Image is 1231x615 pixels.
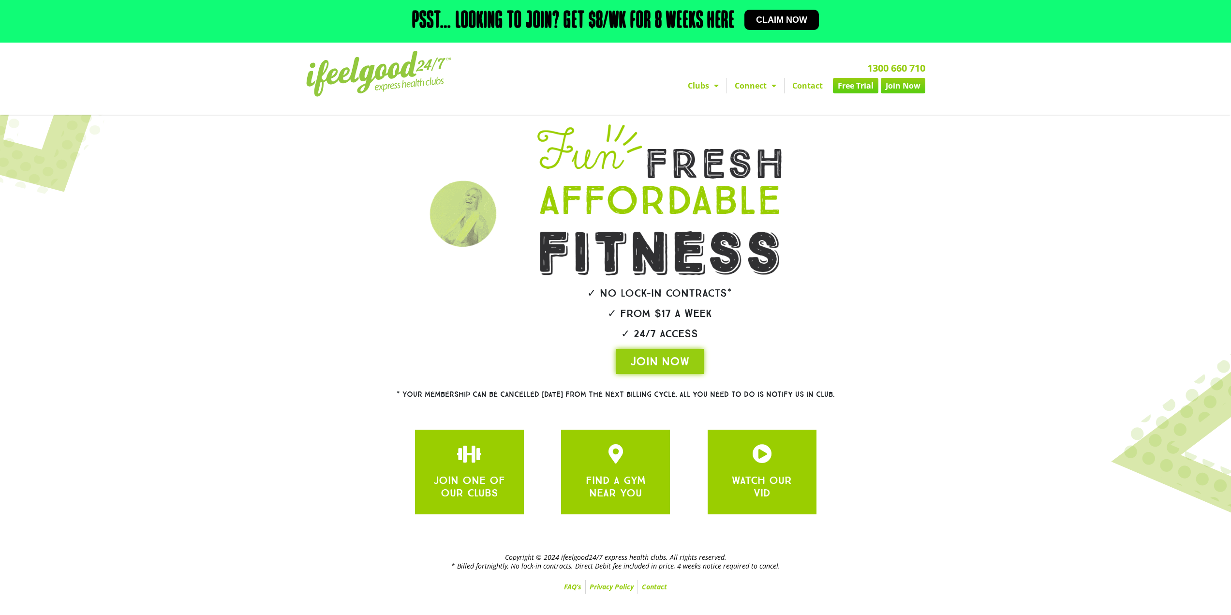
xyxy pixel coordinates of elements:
[510,308,809,319] h2: ✓ From $17 a week
[881,78,925,93] a: Join Now
[680,78,727,93] a: Clubs
[867,61,925,75] a: 1300 660 710
[586,474,646,499] a: FIND A GYM NEAR YOU
[362,391,870,398] h2: * Your membership can be cancelled [DATE] from the next billing cycle. All you need to do is noti...
[412,10,735,33] h2: Psst… Looking to join? Get $8/wk for 8 weeks here
[306,553,925,570] h2: Copyright © 2024 ifeelgood24/7 express health clubs. All rights reserved. * Billed fortnightly, N...
[785,78,831,93] a: Contact
[526,78,925,93] nav: Menu
[833,78,878,93] a: Free Trial
[510,329,809,339] h2: ✓ 24/7 Access
[727,78,784,93] a: Connect
[306,580,925,594] nav: Menu
[560,580,585,594] a: FAQ’s
[638,580,671,594] a: Contact
[433,474,505,499] a: JOIN ONE OF OUR CLUBS
[756,15,807,24] span: Claim now
[744,10,819,30] a: Claim now
[616,349,704,374] a: JOIN NOW
[460,444,479,464] a: JOIN ONE OF OUR CLUBS
[586,580,638,594] a: Privacy Policy
[732,474,792,499] a: WATCH OUR VID
[630,354,689,369] span: JOIN NOW
[752,444,771,464] a: JOIN ONE OF OUR CLUBS
[606,444,625,464] a: JOIN ONE OF OUR CLUBS
[510,288,809,299] h2: ✓ No lock-in contracts*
